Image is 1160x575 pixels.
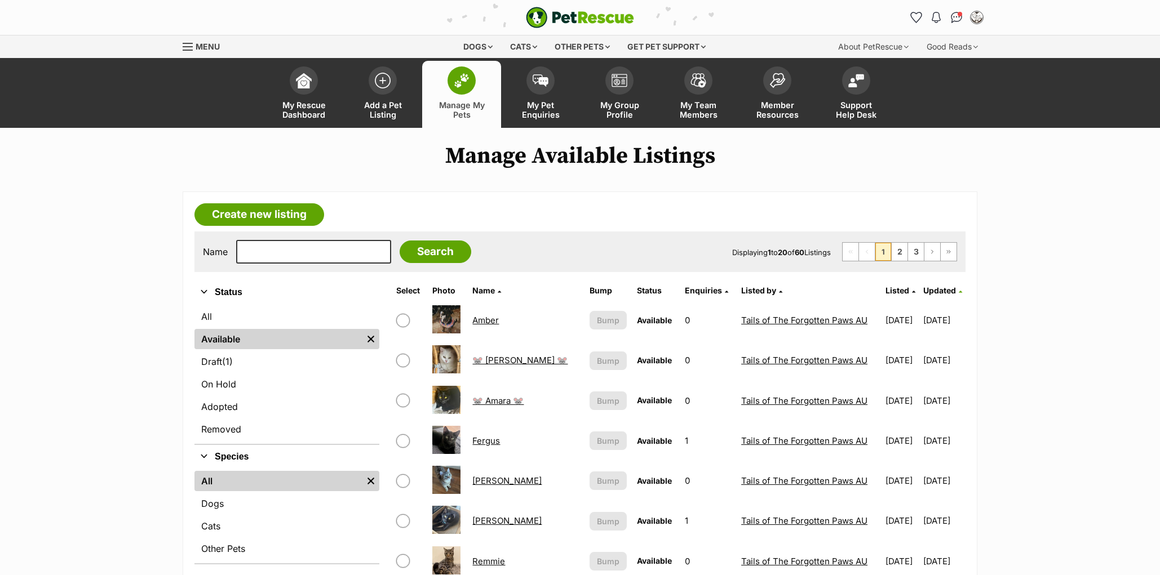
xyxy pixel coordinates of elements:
[590,351,627,370] button: Bump
[194,396,379,417] a: Adopted
[594,100,645,119] span: My Group Profile
[923,341,964,380] td: [DATE]
[752,100,803,119] span: Member Resources
[690,73,706,88] img: team-members-icon-5396bd8760b3fe7c0b43da4ab00e1e3bb1a5d9ba89233759b79545d2d3fc5d0d.svg
[769,73,785,88] img: member-resources-icon-8e73f808a243e03378d46382f2149f9095a855e16c252ad45f914b54edf8863c.svg
[673,100,724,119] span: My Team Members
[472,395,524,406] a: 🐭 Amara 🐭
[968,8,986,26] button: My account
[637,436,672,445] span: Available
[343,61,422,128] a: Add a Pet Listing
[637,516,672,525] span: Available
[194,516,379,536] a: Cats
[741,435,867,446] a: Tails of The Forgotten Paws AU
[597,475,619,487] span: Bump
[455,35,501,58] div: Dogs
[830,35,917,58] div: About PetRescue
[637,476,672,485] span: Available
[817,61,896,128] a: Support Help Desk
[881,381,922,420] td: [DATE]
[848,74,864,87] img: help-desk-icon-fdf02630f3aa405de69fd3d07c3f3aa587a6932b1a1747fa1d2bba05be0121f9.svg
[741,286,782,295] a: Listed by
[680,381,736,420] td: 0
[194,493,379,514] a: Dogs
[472,435,500,446] a: Fergus
[278,100,329,119] span: My Rescue Dashboard
[533,74,548,87] img: pet-enquiries-icon-7e3ad2cf08bfb03b45e93fb7055b45f3efa6380592205ae92323e6603595dc1f.svg
[590,431,627,450] button: Bump
[194,306,379,327] a: All
[585,282,632,300] th: Bump
[590,311,627,329] button: Bump
[472,515,542,526] a: [PERSON_NAME]
[907,8,986,26] ul: Account quick links
[859,243,875,261] span: Previous page
[875,243,891,261] span: Page 1
[680,501,736,540] td: 1
[842,242,957,261] nav: Pagination
[685,286,722,295] span: translation missing: en.admin.listings.index.attributes.enquiries
[472,315,499,326] a: Amber
[194,304,379,444] div: Status
[422,61,501,128] a: Manage My Pets
[927,8,945,26] button: Notifications
[741,475,867,486] a: Tails of The Forgotten Paws AU
[881,341,922,380] td: [DATE]
[194,538,379,559] a: Other Pets
[685,286,728,295] a: Enquiries
[375,73,391,88] img: add-pet-listing-icon-0afa8454b4691262ce3f59096e99ab1cd57d4a30225e0717b998d2c9b9846f56.svg
[362,329,379,349] a: Remove filter
[881,301,922,340] td: [DATE]
[597,435,619,447] span: Bump
[881,461,922,500] td: [DATE]
[597,395,619,407] span: Bump
[971,12,982,23] img: Tails of The Forgotten Paws AU profile pic
[951,12,963,23] img: chat-41dd97257d64d25036548639549fe6c8038ab92f7586957e7f3b1b290dea8141.svg
[908,243,924,261] a: Page 3
[196,42,220,51] span: Menu
[501,61,580,128] a: My Pet Enquiries
[194,285,379,300] button: Status
[362,471,379,491] a: Remove filter
[741,355,867,365] a: Tails of The Forgotten Paws AU
[580,61,659,128] a: My Group Profile
[472,475,542,486] a: [PERSON_NAME]
[741,286,776,295] span: Listed by
[472,286,501,295] a: Name
[741,315,867,326] a: Tails of The Forgotten Paws AU
[194,374,379,394] a: On Hold
[194,419,379,439] a: Removed
[923,301,964,340] td: [DATE]
[472,556,505,567] a: Remmie
[680,421,736,460] td: 1
[619,35,714,58] div: Get pet support
[222,355,233,368] span: (1)
[597,555,619,567] span: Bump
[831,100,882,119] span: Support Help Desk
[923,286,956,295] span: Updated
[612,74,627,87] img: group-profile-icon-3fa3cf56718a62981997c0bc7e787c4b2cf8bcc04b72c1350f741eb67cf2f40e.svg
[886,286,909,295] span: Listed
[590,512,627,531] button: Bump
[590,552,627,570] button: Bump
[194,449,379,464] button: Species
[597,314,619,326] span: Bump
[597,515,619,527] span: Bump
[941,243,957,261] a: Last page
[637,395,672,405] span: Available
[547,35,618,58] div: Other pets
[597,355,619,367] span: Bump
[526,7,634,28] img: logo-e224e6f780fb5917bec1dbf3a21bbac754714ae5b6737aabdf751b685950b380.svg
[741,395,867,406] a: Tails of The Forgotten Paws AU
[515,100,566,119] span: My Pet Enquiries
[194,469,379,563] div: Species
[886,286,915,295] a: Listed
[843,243,858,261] span: First page
[659,61,738,128] a: My Team Members
[738,61,817,128] a: Member Resources
[436,100,487,119] span: Manage My Pets
[194,203,324,226] a: Create new listing
[632,282,679,300] th: Status
[923,461,964,500] td: [DATE]
[778,248,787,257] strong: 20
